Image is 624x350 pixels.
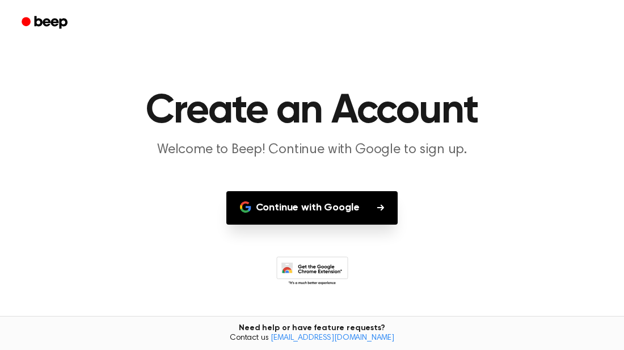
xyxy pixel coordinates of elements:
h1: Create an Account [22,91,602,132]
button: Continue with Google [226,191,398,225]
p: Welcome to Beep! Continue with Google to sign up. [94,141,530,159]
span: Contact us [7,334,617,344]
a: [EMAIL_ADDRESS][DOMAIN_NAME] [271,334,394,342]
a: Beep [14,12,78,34]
